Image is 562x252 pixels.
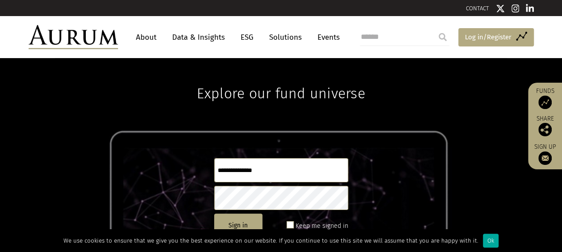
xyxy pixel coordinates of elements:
[465,32,511,42] span: Log in/Register
[458,28,534,47] a: Log in/Register
[197,58,365,102] h1: Explore our fund universe
[466,5,489,12] a: CONTACT
[313,29,340,46] a: Events
[526,4,534,13] img: Linkedin icon
[483,234,499,248] div: Ok
[532,87,558,109] a: Funds
[532,143,558,165] a: Sign up
[538,96,552,109] img: Access Funds
[532,116,558,136] div: Share
[214,214,262,238] button: Sign in
[131,29,161,46] a: About
[434,28,452,46] input: Submit
[511,4,520,13] img: Instagram icon
[265,29,306,46] a: Solutions
[538,123,552,136] img: Share this post
[168,29,229,46] a: Data & Insights
[496,4,505,13] img: Twitter icon
[29,25,118,49] img: Aurum
[538,151,552,165] img: Sign up to our newsletter
[296,221,348,231] label: Keep me signed in
[236,29,258,46] a: ESG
